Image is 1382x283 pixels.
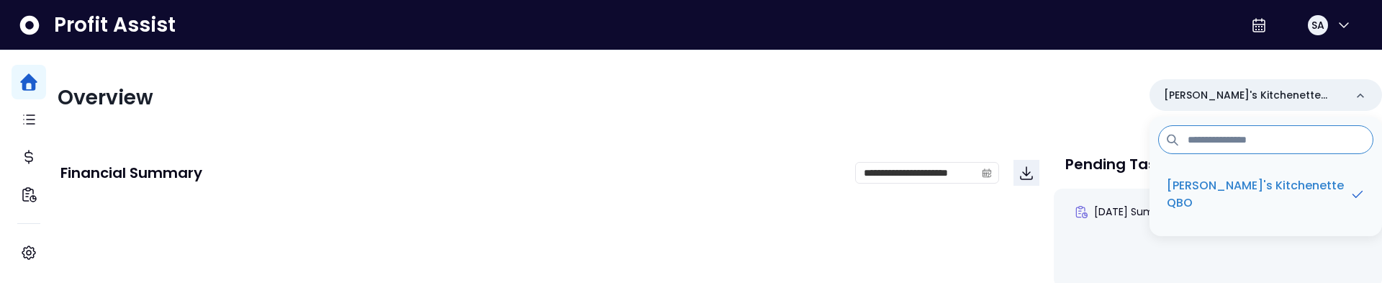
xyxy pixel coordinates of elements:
[58,84,153,112] span: Overview
[982,168,992,178] svg: calendar
[1094,205,1180,219] span: [DATE] Summary
[1065,157,1172,171] p: Pending Tasks
[60,166,202,180] p: Financial Summary
[54,12,176,38] span: Profit Assist
[1164,88,1345,103] p: [PERSON_NAME]'s Kitchenette QBO
[1311,18,1324,32] span: SA
[1013,160,1039,186] button: Download
[1167,177,1350,212] p: [PERSON_NAME]'s Kitchenette QBO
